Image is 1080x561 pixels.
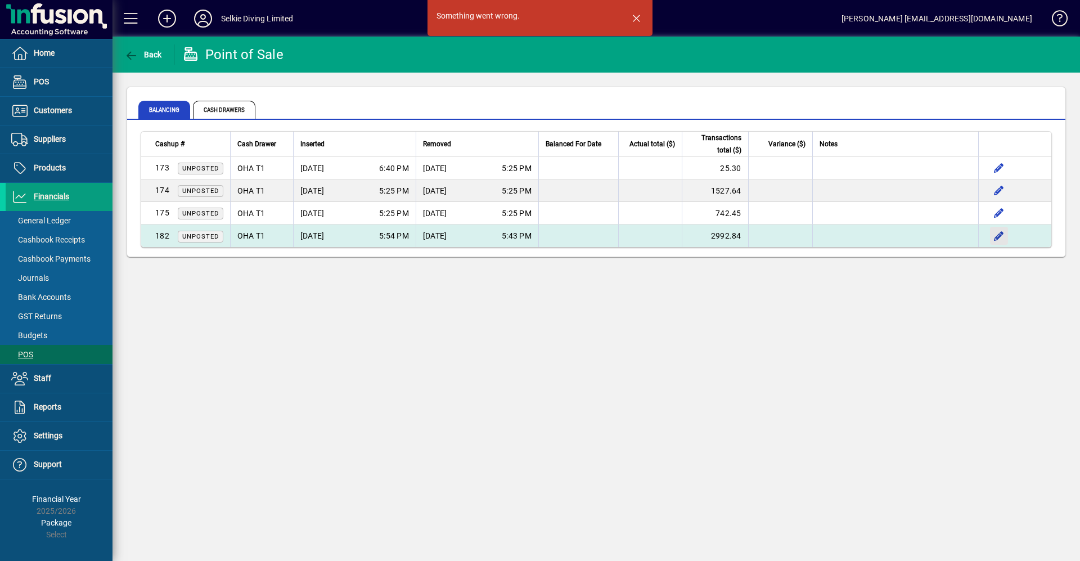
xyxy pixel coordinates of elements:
a: Journals [6,268,112,288]
span: Cash Drawers [193,101,255,119]
a: General Ledger [6,211,112,230]
span: Budgets [11,331,47,340]
span: Customers [34,106,72,115]
span: [DATE] [423,185,447,196]
span: Actual total ($) [629,138,675,150]
button: Edit [990,182,1008,200]
a: POS [6,345,112,364]
span: Cashup # [155,138,184,150]
span: Balanced For Date [546,138,601,150]
span: Cashbook Payments [11,254,91,263]
a: Settings [6,422,112,450]
td: 742.45 [682,202,748,225]
td: 25.30 [682,157,748,179]
span: 6:40 PM [379,163,409,174]
span: Variance ($) [768,138,805,150]
button: Edit [990,227,1008,245]
span: 5:25 PM [502,185,532,196]
span: Inserted [300,138,325,150]
span: 5:54 PM [379,230,409,241]
button: Edit [990,159,1008,177]
span: Unposted [182,233,219,240]
a: Knowledge Base [1043,2,1066,39]
a: POS [6,68,112,96]
a: Reports [6,393,112,421]
a: GST Returns [6,307,112,326]
span: Unposted [182,165,219,172]
span: 5:25 PM [502,163,532,174]
span: Products [34,163,66,172]
span: 5:25 PM [379,208,409,219]
span: Cash Drawer [237,138,276,150]
span: POS [11,350,33,359]
a: Suppliers [6,125,112,154]
div: 182 [155,230,223,242]
td: 2992.84 [682,225,748,247]
div: 173 [155,162,223,174]
span: Back [124,50,162,59]
td: 1527.64 [682,179,748,202]
span: Notes [820,138,838,150]
span: [DATE] [300,185,325,196]
span: GST Returns [11,312,62,321]
span: 5:25 PM [379,185,409,196]
div: [PERSON_NAME] [EMAIL_ADDRESS][DOMAIN_NAME] [841,10,1032,28]
span: Home [34,48,55,57]
div: OHA T1 [237,185,286,196]
button: Profile [185,8,221,29]
div: Point of Sale [183,46,283,64]
a: Budgets [6,326,112,345]
span: POS [34,77,49,86]
span: [DATE] [300,230,325,241]
span: Financials [34,192,69,201]
span: Bank Accounts [11,293,71,302]
span: Staff [34,374,51,383]
span: [DATE] [423,208,447,219]
span: Removed [423,138,451,150]
div: OHA T1 [237,230,286,241]
span: 5:43 PM [502,230,532,241]
a: Staff [6,365,112,393]
span: Cashbook Receipts [11,235,85,244]
div: Balanced For Date [546,138,611,150]
div: OHA T1 [237,163,286,174]
button: Edit [990,204,1008,222]
span: Support [34,460,62,469]
span: [DATE] [423,230,447,241]
a: Cashbook Receipts [6,230,112,249]
span: Unposted [182,210,219,217]
a: Home [6,39,112,68]
span: Journals [11,273,49,282]
span: [DATE] [423,163,447,174]
span: Transactions total ($) [689,132,741,156]
a: Support [6,451,112,479]
div: Cashup # [155,138,223,150]
a: Cashbook Payments [6,249,112,268]
button: Add [149,8,185,29]
div: 175 [155,207,223,219]
span: Financial Year [32,495,81,504]
span: [DATE] [300,163,325,174]
app-page-header-button: Back [112,44,174,65]
button: Back [121,44,165,65]
span: Package [41,518,71,527]
span: Settings [34,431,62,440]
div: Cash Drawer [237,138,286,150]
a: Customers [6,97,112,125]
a: Bank Accounts [6,288,112,307]
span: [DATE] [300,208,325,219]
div: OHA T1 [237,208,286,219]
span: General Ledger [11,216,71,225]
div: Selkie Diving Limited [221,10,294,28]
span: 5:25 PM [502,208,532,219]
span: Reports [34,402,61,411]
a: Products [6,154,112,182]
div: 174 [155,185,223,196]
span: Balancing [138,101,190,119]
span: Suppliers [34,134,66,143]
span: Unposted [182,187,219,195]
